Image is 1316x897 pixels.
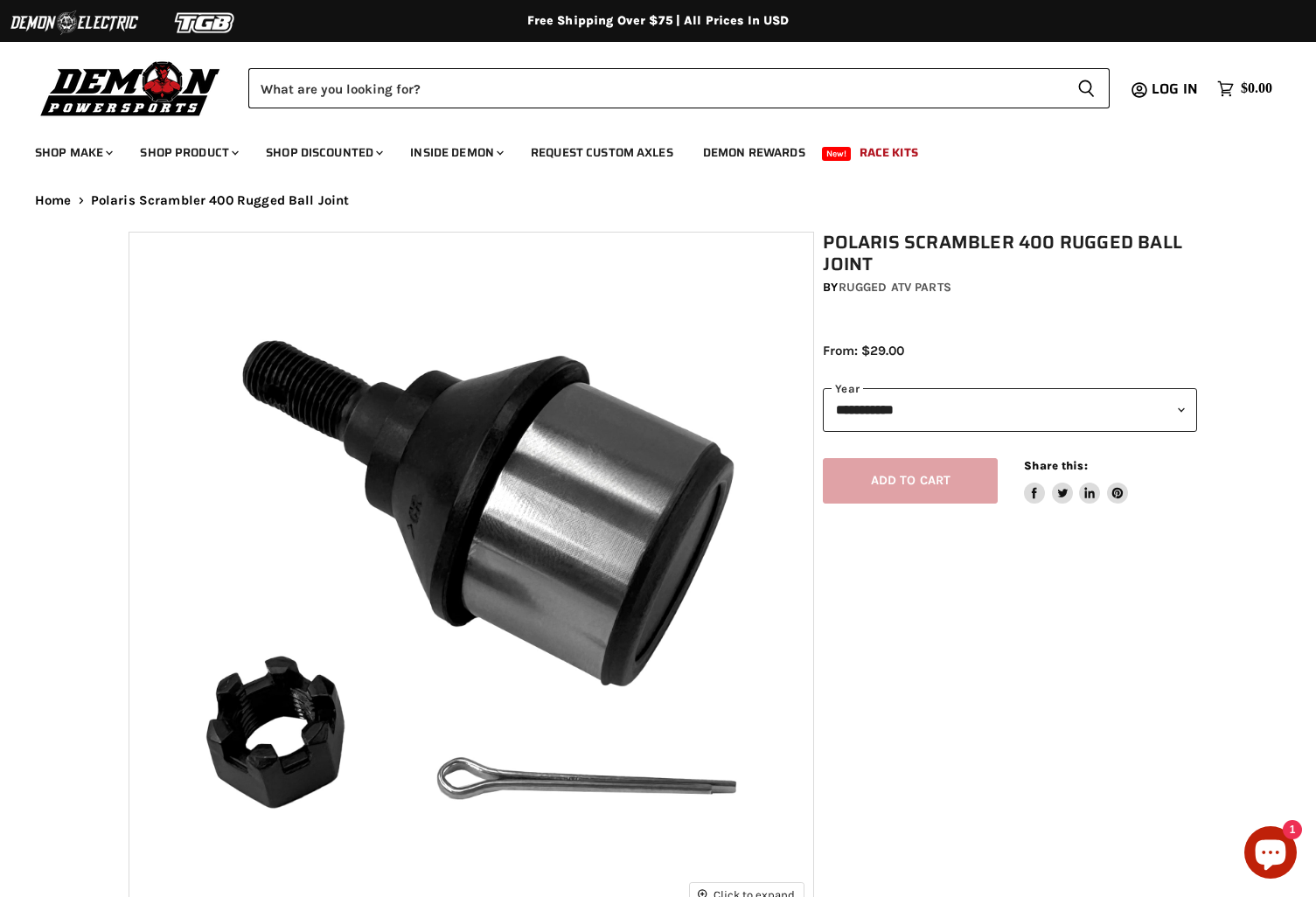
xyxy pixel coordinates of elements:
[690,135,818,170] a: Demon Rewards
[1144,81,1208,97] a: Log in
[35,57,226,119] img: Demon Powersports
[248,68,1063,108] input: Search
[1063,68,1110,108] button: Search
[822,147,852,161] span: New!
[1239,826,1302,883] inbox-online-store-chat: Shopify online store chat
[22,135,123,170] a: Shop Make
[140,6,271,39] img: TGB Logo 2
[127,135,249,170] a: Shop Product
[1024,458,1128,504] aside: Share this:
[1152,78,1198,100] span: Log in
[91,193,350,208] span: Polaris Scrambler 400 Rugged Ball Joint
[823,388,1197,431] select: year
[1024,459,1087,472] span: Share this:
[839,280,951,295] a: Rugged ATV Parts
[248,68,1110,108] form: Product
[1208,76,1281,101] a: $0.00
[823,278,1197,297] div: by
[35,193,72,208] a: Home
[397,135,514,170] a: Inside Demon
[823,343,904,358] span: From: $29.00
[823,232,1197,275] h1: Polaris Scrambler 400 Rugged Ball Joint
[846,135,931,170] a: Race Kits
[1241,80,1272,97] span: $0.00
[22,128,1268,170] ul: Main menu
[9,6,140,39] img: Demon Electric Logo 2
[518,135,686,170] a: Request Custom Axles
[253,135,393,170] a: Shop Discounted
